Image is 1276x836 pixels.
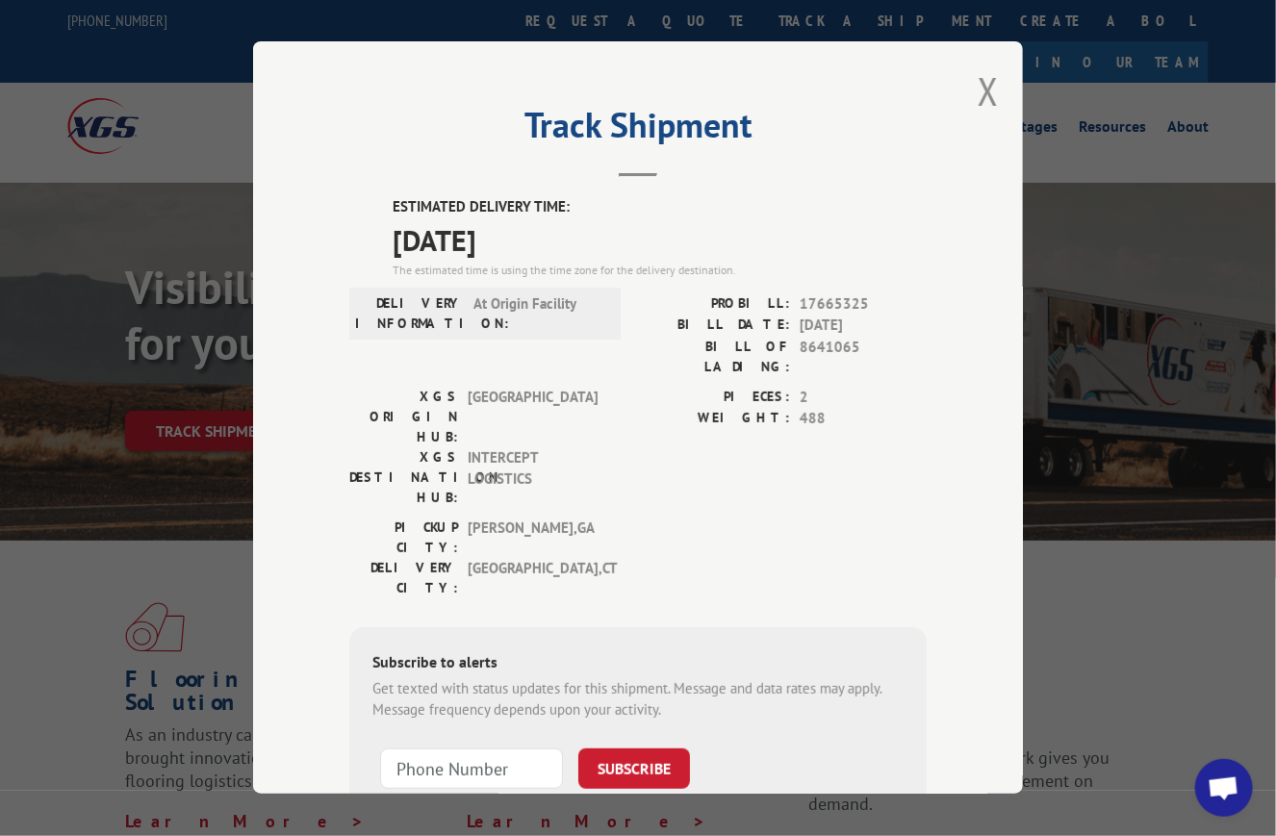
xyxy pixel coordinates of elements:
[800,387,927,409] span: 2
[349,387,458,447] label: XGS ORIGIN HUB:
[349,447,458,508] label: XGS DESTINATION HUB:
[393,197,927,219] label: ESTIMATED DELIVERY TIME:
[638,409,790,431] label: WEIGHT:
[372,678,904,722] div: Get texted with status updates for this shipment. Message and data rates may apply. Message frequ...
[978,65,999,116] button: Close modal
[638,293,790,316] label: PROBILL:
[372,650,904,678] div: Subscribe to alerts
[1195,759,1253,817] div: Open chat
[349,518,458,558] label: PICKUP CITY:
[800,316,927,338] span: [DATE]
[800,409,927,431] span: 488
[393,218,927,262] span: [DATE]
[468,387,598,447] span: [GEOGRAPHIC_DATA]
[473,293,603,334] span: At Origin Facility
[468,518,598,558] span: [PERSON_NAME] , GA
[393,262,927,279] div: The estimated time is using the time zone for the delivery destination.
[349,112,927,148] h2: Track Shipment
[638,337,790,377] label: BILL OF LADING:
[638,387,790,409] label: PIECES:
[800,337,927,377] span: 8641065
[468,447,598,508] span: INTERCEPT LOGISTICS
[578,748,690,789] button: SUBSCRIBE
[349,558,458,598] label: DELIVERY CITY:
[468,558,598,598] span: [GEOGRAPHIC_DATA] , CT
[638,316,790,338] label: BILL DATE:
[380,748,563,789] input: Phone Number
[800,293,927,316] span: 17665325
[355,293,464,334] label: DELIVERY INFORMATION:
